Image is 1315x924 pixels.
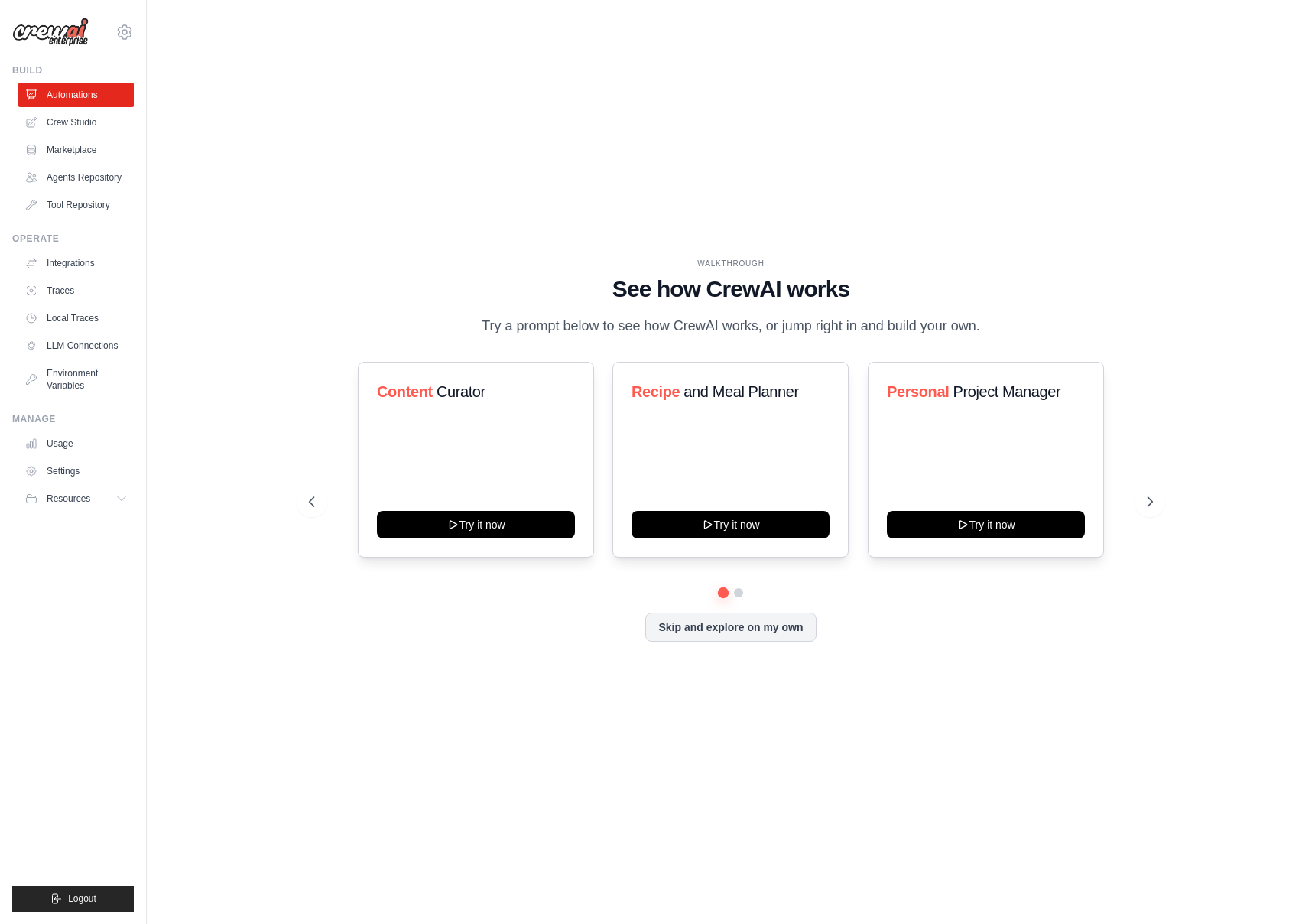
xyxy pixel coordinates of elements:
[309,275,1153,303] h1: See how CrewAI works
[953,383,1060,400] span: Project Manager
[18,165,134,190] a: Agents Repository
[12,18,89,47] img: Logo
[18,83,134,107] a: Automations
[377,511,575,538] button: Try it now
[18,431,134,456] a: Usage
[18,278,134,303] a: Traces
[632,511,830,538] button: Try it now
[18,486,134,511] button: Resources
[437,383,485,400] span: Curator
[18,306,134,330] a: Local Traces
[309,258,1153,269] div: WALKTHROUGH
[18,333,134,358] a: LLM Connections
[12,886,134,912] button: Logout
[18,251,134,275] a: Integrations
[684,383,799,400] span: and Meal Planner
[887,383,949,400] span: Personal
[474,315,988,337] p: Try a prompt below to see how CrewAI works, or jump right in and build your own.
[47,493,90,505] span: Resources
[12,233,134,245] div: Operate
[645,613,816,642] button: Skip and explore on my own
[632,383,680,400] span: Recipe
[18,361,134,398] a: Environment Variables
[887,511,1085,538] button: Try it now
[12,64,134,76] div: Build
[12,413,134,425] div: Manage
[18,193,134,217] a: Tool Repository
[68,893,96,905] span: Logout
[377,383,433,400] span: Content
[18,138,134,162] a: Marketplace
[18,110,134,135] a: Crew Studio
[18,459,134,483] a: Settings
